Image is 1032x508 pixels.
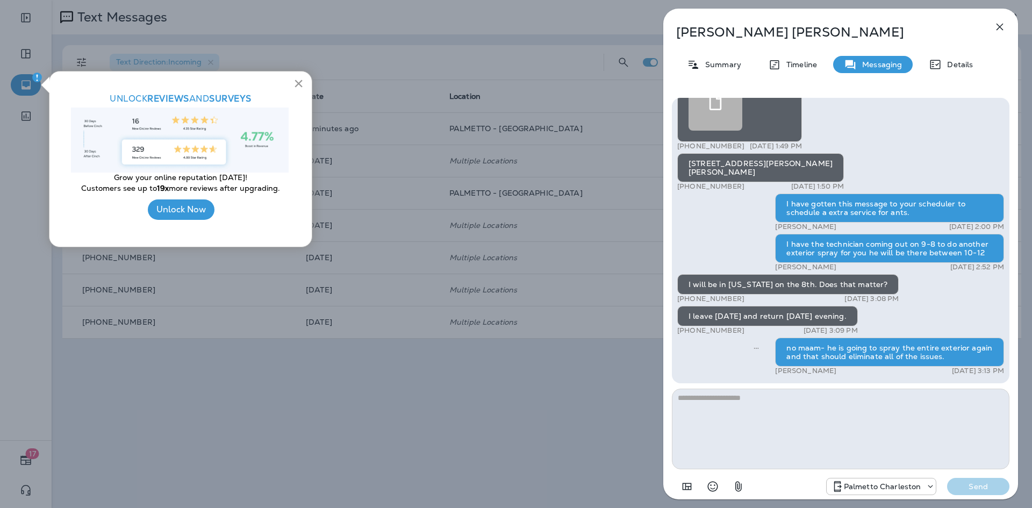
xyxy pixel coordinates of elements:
span: and [189,93,210,104]
p: Details [942,60,973,69]
button: Unlock Now [148,199,214,220]
p: Timeline [781,60,817,69]
strong: Reviews [147,93,189,104]
div: I leave [DATE] and return [DATE] evening. [677,306,858,326]
strong: 19x [157,183,169,193]
div: [STREET_ADDRESS][PERSON_NAME] [PERSON_NAME] [677,153,844,182]
p: Messaging [857,60,902,69]
p: [PERSON_NAME] [775,367,836,375]
div: I have the technician coming out on 9-8 to do another exterior spray for you he will be there bet... [775,234,1004,263]
span: Customers see up to [81,183,157,193]
p: Summary [700,60,741,69]
button: Add in a premade template [676,476,698,497]
span: Sent [754,342,759,352]
p: [DATE] 1:50 PM [791,182,844,191]
div: I will be in [US_STATE] on the 8th. Does that matter? [677,274,899,295]
button: Close [293,75,304,92]
p: [PHONE_NUMBER] [677,182,744,191]
p: [DATE] 3:09 PM [804,326,858,335]
div: +1 (843) 277-8322 [827,480,936,493]
button: Select an emoji [702,476,723,497]
p: [PHONE_NUMBER] [677,326,744,335]
p: [DATE] 3:08 PM [844,295,899,303]
p: [DATE] 3:13 PM [952,367,1004,375]
p: [PERSON_NAME] [775,263,836,271]
span: UNLOCK [110,93,147,104]
p: Grow your online reputation [DATE]! [71,173,290,183]
div: I have gotten this message to your scheduler to schedule a extra service for ants. [775,194,1004,223]
p: [PHONE_NUMBER] [677,295,744,303]
span: more reviews after upgrading. [169,183,280,193]
div: no maam- he is going to spray the entire exterior again and that should eliminate all of the issues. [775,338,1004,367]
p: [PERSON_NAME] [PERSON_NAME] [676,25,970,40]
p: [DATE] 1:49 PM [750,142,802,151]
p: [DATE] 2:52 PM [950,263,1004,271]
p: [PHONE_NUMBER] [677,142,744,151]
p: [DATE] 2:00 PM [949,223,1004,231]
p: [PERSON_NAME] [775,223,836,231]
p: Palmetto Charleston [844,482,921,491]
strong: SURVEYS [209,93,252,104]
